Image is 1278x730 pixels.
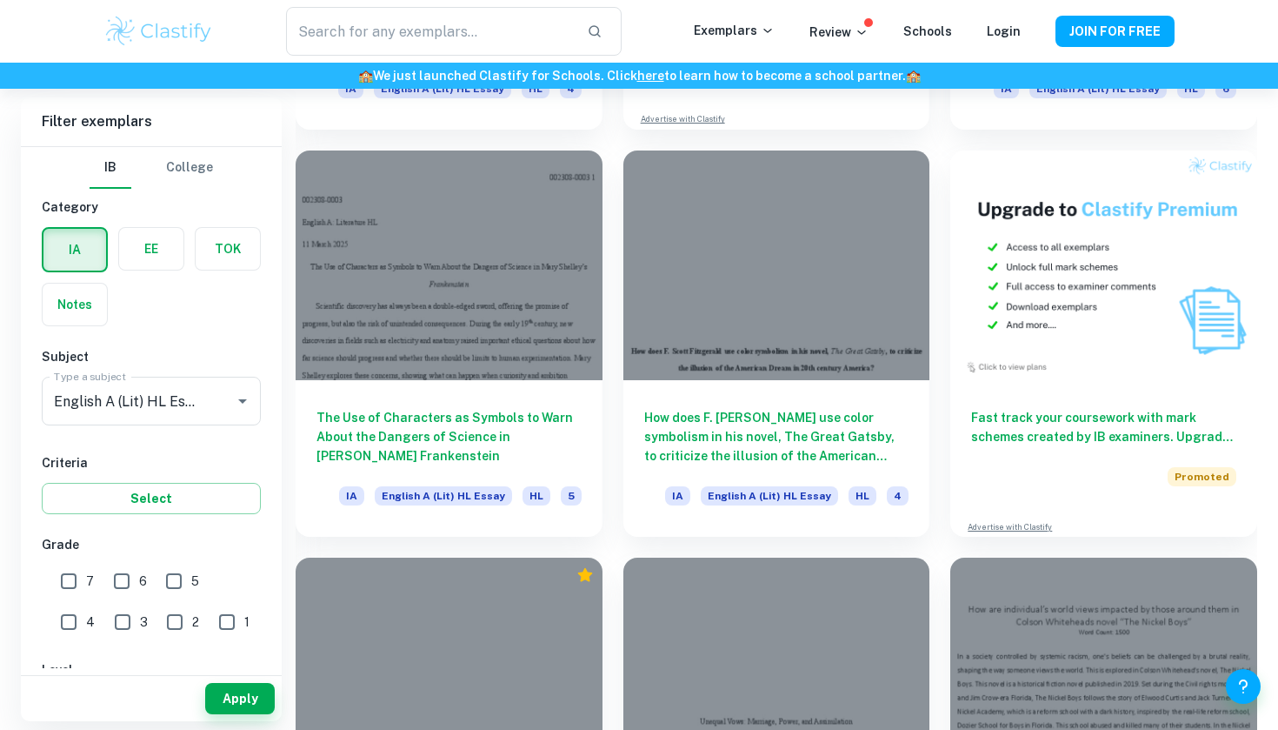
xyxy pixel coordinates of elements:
span: English A (Lit) HL Essay [701,486,838,506]
button: EE [119,228,183,270]
img: Clastify logo [103,14,214,49]
h6: Level [42,660,261,680]
a: The Use of Characters as Symbols to Warn About the Dangers of Science in [PERSON_NAME] Frankenste... [296,151,602,537]
span: HL [523,486,550,506]
h6: Grade [42,535,261,554]
a: here [637,69,664,83]
input: Search for any exemplars... [286,7,573,56]
span: 4 [887,486,909,506]
span: 🏫 [358,69,373,83]
button: IB [90,147,131,189]
button: Select [42,483,261,514]
button: IA [43,229,106,271]
span: IA [665,486,690,506]
p: Exemplars [694,21,775,40]
span: 4 [86,613,95,632]
a: Advertise with Clastify [641,113,725,125]
span: 🏫 [906,69,921,83]
h6: Fast track your coursework with mark schemes created by IB examiners. Upgrade now [971,408,1236,446]
h6: How does F. [PERSON_NAME] use color symbolism in his novel, The Great Gatsby, to criticize the il... [644,408,909,465]
h6: The Use of Characters as Symbols to Warn About the Dangers of Science in [PERSON_NAME] Frankenstein [316,408,582,465]
span: 2 [192,613,199,632]
span: 7 [86,572,94,591]
button: Help and Feedback [1226,669,1261,704]
button: JOIN FOR FREE [1055,16,1175,47]
h6: Category [42,198,261,217]
button: TOK [196,228,260,270]
button: College [166,147,213,189]
span: 5 [561,486,582,506]
a: Login [987,24,1021,38]
span: IA [339,486,364,506]
span: 6 [139,572,147,591]
button: Apply [205,683,275,714]
span: 3 [140,613,148,632]
button: Notes [43,284,107,325]
div: Premium [576,566,594,584]
span: 5 [191,572,199,591]
span: English A (Lit) HL Essay [375,486,512,506]
button: Open [230,389,255,413]
label: Type a subject [54,369,126,384]
h6: We just launched Clastify for Schools. Click to learn how to become a school partner. [3,66,1275,85]
h6: Criteria [42,453,261,472]
a: Advertise with Clastify [968,521,1052,533]
h6: Subject [42,347,261,366]
span: Promoted [1168,467,1236,486]
h6: Filter exemplars [21,97,282,146]
span: HL [849,486,876,506]
span: 1 [244,613,250,632]
p: Review [809,23,869,42]
div: Filter type choice [90,147,213,189]
a: Schools [903,24,952,38]
a: How does F. [PERSON_NAME] use color symbolism in his novel, The Great Gatsby, to criticize the il... [623,151,930,537]
img: Thumbnail [950,151,1257,380]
